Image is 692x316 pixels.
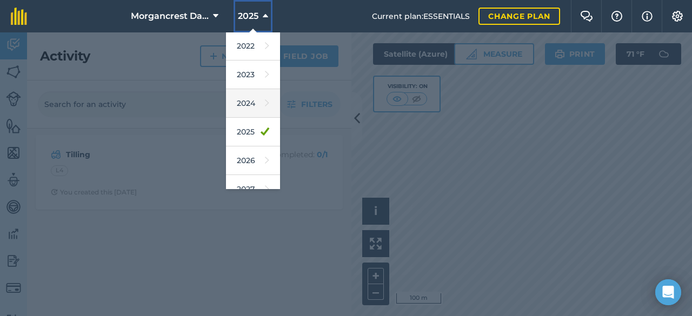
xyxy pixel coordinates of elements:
[226,89,280,118] a: 2024
[372,10,470,22] span: Current plan : ESSENTIALS
[226,60,280,89] a: 2023
[580,11,593,22] img: Two speech bubbles overlapping with the left bubble in the forefront
[226,175,280,204] a: 2027
[671,11,684,22] img: A cog icon
[11,8,27,25] img: fieldmargin Logo
[478,8,560,25] a: Change plan
[226,146,280,175] a: 2026
[226,32,280,60] a: 2022
[131,10,209,23] span: Morgancrest Dairy
[610,11,623,22] img: A question mark icon
[226,118,280,146] a: 2025
[642,10,653,23] img: svg+xml;base64,PHN2ZyB4bWxucz0iaHR0cDovL3d3dy53My5vcmcvMjAwMC9zdmciIHdpZHRoPSIxNyIgaGVpZ2h0PSIxNy...
[238,10,258,23] span: 2025
[655,279,681,305] div: Open Intercom Messenger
